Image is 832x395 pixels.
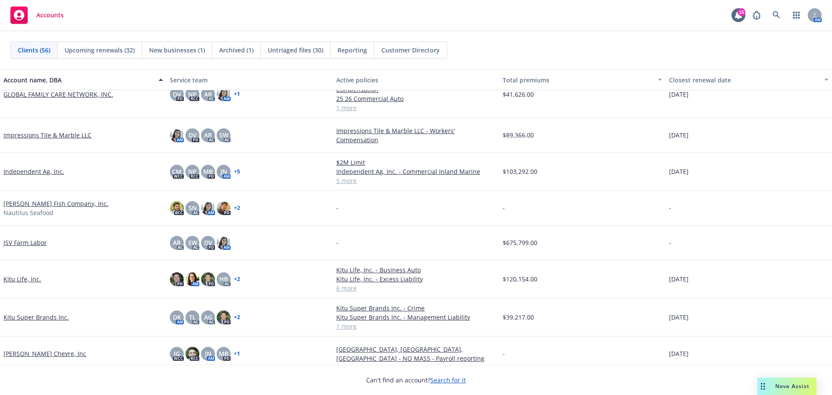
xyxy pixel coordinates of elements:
div: 15 [738,8,745,16]
span: [DATE] [669,90,689,99]
span: MB [203,167,213,176]
span: DV [204,238,212,247]
span: Reporting [338,46,367,55]
a: Independent Ag, Inc. - Commercial Inland Marine [336,167,496,176]
a: [PERSON_NAME] Fish Company, Inc. [3,199,108,208]
a: 1 more [336,322,496,331]
span: DV [188,131,197,140]
span: Nautilus Seafood [3,208,53,217]
span: NP [188,167,197,176]
img: photo [170,128,184,142]
a: + 2 [234,277,240,282]
span: [DATE] [669,167,689,176]
span: - [336,238,338,247]
a: GLOBAL FAMILY CARE NETWORK, INC. [3,90,113,99]
a: Kitu Super Brands Inc. - Management Liability [336,313,496,322]
a: Impressions Tile & Marble LLC [3,131,91,140]
span: TL [189,313,196,322]
span: [DATE] [669,131,689,140]
span: Untriaged files (30) [268,46,323,55]
a: + 2 [234,315,240,320]
a: Search [768,7,785,24]
a: Switch app [788,7,805,24]
button: Service team [166,69,333,90]
span: New businesses (1) [149,46,205,55]
span: JG [174,349,180,358]
a: Kitu Super Brands Inc. - Crime [336,304,496,313]
img: photo [217,201,231,215]
span: $103,292.00 [503,167,537,176]
a: Report a Bug [748,7,765,24]
span: $39,217.00 [503,313,534,322]
div: Closest renewal date [669,75,819,85]
span: [DATE] [669,274,689,284]
img: photo [185,272,199,286]
a: + 2 [234,206,240,211]
a: [PERSON_NAME] Chevre, Inc [3,349,86,358]
div: Total premiums [503,75,653,85]
img: photo [170,201,184,215]
a: 5 more [336,176,496,185]
span: - [336,203,338,212]
img: photo [185,347,199,361]
span: [DATE] [669,349,689,358]
img: photo [201,201,215,215]
span: Can't find an account? [366,375,466,385]
img: photo [217,236,231,250]
span: Archived (1) [219,46,253,55]
a: Search for it [430,376,466,384]
span: $41,626.00 [503,90,534,99]
span: - [503,203,505,212]
a: JSV Farm Labor [3,238,47,247]
a: + 5 [234,169,240,174]
span: HB [219,274,228,284]
span: Upcoming renewals (32) [65,46,135,55]
span: JN [221,167,227,176]
span: DV [173,90,181,99]
a: Kitu Life, Inc. - Excess Liability [336,274,496,284]
span: [DATE] [669,313,689,322]
span: $675,799.00 [503,238,537,247]
span: Accounts [36,12,64,19]
span: NP [188,90,197,99]
span: AG [204,313,212,322]
a: Kitu Life, Inc. [3,274,41,284]
span: SN [188,203,197,212]
div: Active policies [336,75,496,85]
img: photo [201,272,215,286]
button: Closest renewal date [666,69,832,90]
span: - [503,349,505,358]
span: JN [205,349,211,358]
span: SW [219,131,228,140]
a: [GEOGRAPHIC_DATA], [GEOGRAPHIC_DATA], [GEOGRAPHIC_DATA] - NO MASS - Payroll reporting [336,345,496,363]
span: DK [173,313,181,322]
span: Nova Assist [775,382,809,390]
span: $120,154.00 [503,274,537,284]
a: $2M Limit [336,158,496,167]
span: Customer Directory [381,46,440,55]
a: + 1 [234,351,240,356]
span: AR [173,238,181,247]
a: Impressions Tile & Marble LLC - Workers' Compensation [336,126,496,144]
span: CM [172,167,182,176]
img: photo [217,310,231,324]
button: Total premiums [499,69,666,90]
span: - [669,238,671,247]
a: 6 more [336,284,496,293]
a: + 1 [234,91,240,97]
a: Independent Ag, Inc. [3,167,64,176]
span: - [669,203,671,212]
div: Service team [170,75,329,85]
a: Kitu Super Brands Inc. [3,313,69,322]
img: photo [217,87,231,101]
span: SW [188,238,197,247]
span: Clients (56) [18,46,50,55]
span: $89,366.00 [503,131,534,140]
a: 1 more [336,103,496,112]
img: photo [170,272,184,286]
